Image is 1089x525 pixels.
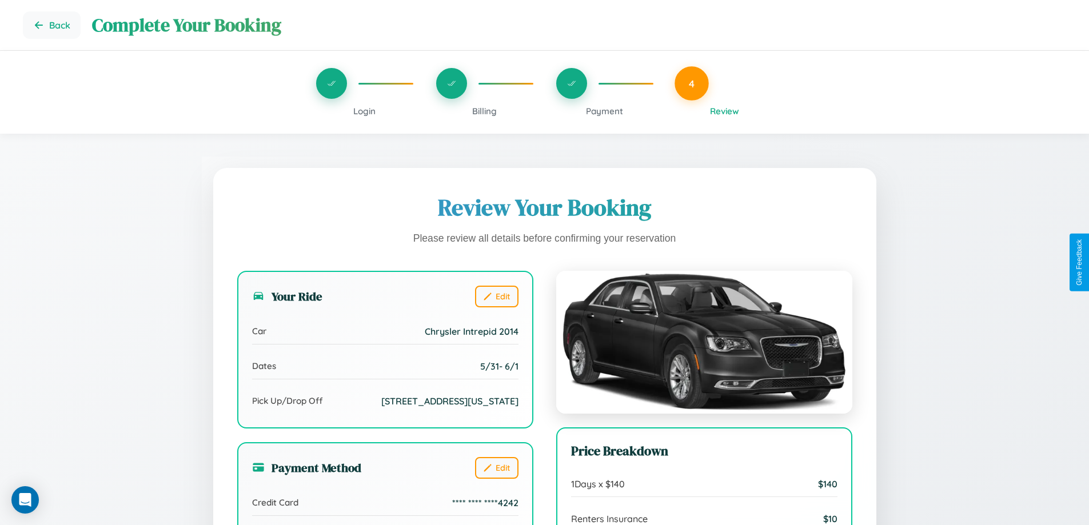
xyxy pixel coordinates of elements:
[252,395,323,406] span: Pick Up/Drop Off
[571,513,648,524] span: Renters Insurance
[252,326,266,336] span: Car
[818,478,837,490] span: $ 140
[92,13,1066,38] h1: Complete Your Booking
[252,360,276,371] span: Dates
[475,286,518,307] button: Edit
[571,478,625,490] span: 1 Days x $ 140
[710,106,739,117] span: Review
[823,513,837,524] span: $ 10
[237,192,852,223] h1: Review Your Booking
[252,459,361,476] h3: Payment Method
[237,230,852,248] p: Please review all details before confirming your reservation
[425,326,518,337] span: Chrysler Intrepid 2014
[381,395,518,407] span: [STREET_ADDRESS][US_STATE]
[23,11,81,39] button: Go back
[1075,239,1083,286] div: Give Feedback
[11,486,39,514] div: Open Intercom Messenger
[556,271,852,414] img: Chrysler Intrepid
[475,457,518,479] button: Edit
[472,106,497,117] span: Billing
[252,497,298,508] span: Credit Card
[586,106,623,117] span: Payment
[571,442,837,460] h3: Price Breakdown
[480,360,518,372] span: 5 / 31 - 6 / 1
[252,288,322,304] h3: Your Ride
[353,106,376,117] span: Login
[689,77,695,90] span: 4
